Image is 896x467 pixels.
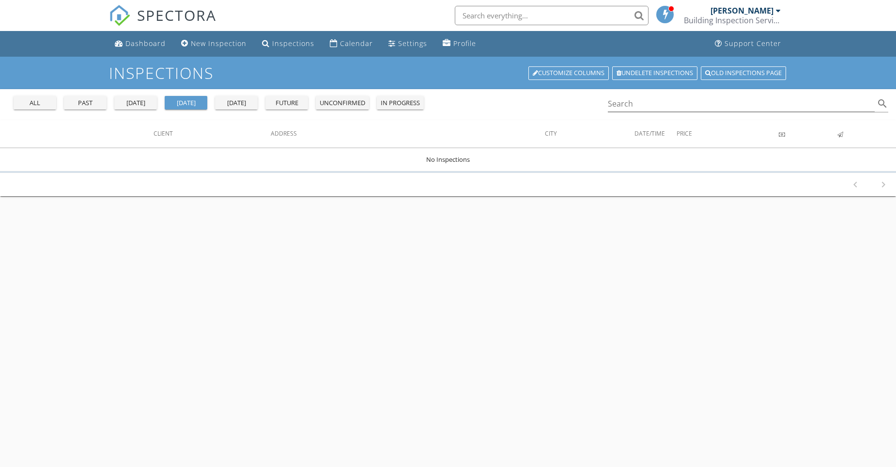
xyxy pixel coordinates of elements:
[111,35,170,53] a: Dashboard
[154,120,271,147] th: Client: Not sorted.
[545,120,634,147] th: City: Not sorted.
[258,35,318,53] a: Inspections
[326,35,377,53] a: Calendar
[398,39,427,48] div: Settings
[837,120,896,147] th: Published: Not sorted.
[191,39,247,48] div: New Inspection
[439,35,480,53] a: Profile
[215,96,258,109] button: [DATE]
[14,96,56,109] button: all
[271,129,297,138] span: Address
[612,66,697,80] a: Undelete inspections
[118,98,153,108] div: [DATE]
[219,98,254,108] div: [DATE]
[725,39,781,48] div: Support Center
[779,120,837,147] th: Paid: Not sorted.
[455,6,649,25] input: Search everything...
[109,13,216,33] a: SPECTORA
[340,39,373,48] div: Calendar
[109,64,787,81] h1: Inspections
[272,39,314,48] div: Inspections
[64,96,107,109] button: past
[165,96,207,109] button: [DATE]
[17,98,52,108] div: all
[154,129,173,138] span: Client
[68,98,103,108] div: past
[634,120,677,147] th: Date/Time: Not sorted.
[316,96,369,109] button: unconfirmed
[877,98,888,109] i: search
[701,66,786,80] a: Old inspections page
[265,96,308,109] button: future
[381,98,420,108] div: in progress
[271,120,545,147] th: Address: Not sorted.
[385,35,431,53] a: Settings
[137,5,216,25] span: SPECTORA
[545,129,557,138] span: City
[269,98,304,108] div: future
[109,5,130,26] img: The Best Home Inspection Software - Spectora
[711,35,785,53] a: Support Center
[320,98,365,108] div: unconfirmed
[608,96,875,112] input: Search
[377,96,424,109] button: in progress
[169,98,203,108] div: [DATE]
[114,96,157,109] button: [DATE]
[177,35,250,53] a: New Inspection
[453,39,476,48] div: Profile
[677,129,692,138] span: Price
[711,6,773,16] div: [PERSON_NAME]
[684,16,781,25] div: Building Inspection Services
[125,39,166,48] div: Dashboard
[634,129,665,138] span: Date/Time
[528,66,609,80] a: Customize Columns
[677,120,779,147] th: Price: Not sorted.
